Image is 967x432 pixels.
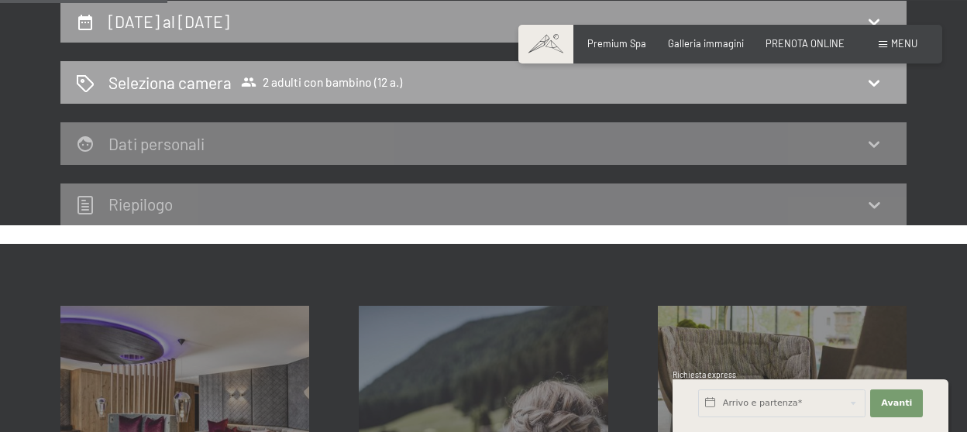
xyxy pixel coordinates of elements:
[766,37,845,50] a: PRENOTA ONLINE
[241,74,402,90] span: 2 adulti con bambino (12 a.)
[881,397,912,410] span: Avanti
[108,134,205,153] h2: Dati personali
[891,37,917,50] span: Menu
[668,37,744,50] a: Galleria immagini
[108,71,232,94] h2: Seleziona camera
[108,194,173,214] h2: Riepilogo
[870,389,923,417] button: Avanti
[587,37,646,50] a: Premium Spa
[673,370,736,379] span: Richiesta express
[108,12,229,31] h2: [DATE] al [DATE]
